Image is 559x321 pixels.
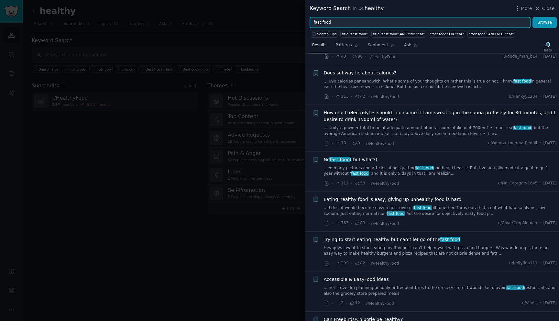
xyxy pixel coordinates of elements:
[324,236,460,243] a: Trying to start eating healthy but can’t let go of thefast food
[332,53,333,60] span: ·
[355,260,365,266] span: 82
[365,53,366,60] span: ·
[332,140,333,147] span: ·
[543,220,557,226] span: [DATE]
[540,260,541,266] span: ·
[324,205,557,216] a: ...d this, it would become easy to just give upfast foodall together. Turns out, that’s not what ...
[509,94,538,100] span: u/Hankyy1234
[429,30,466,38] a: "fast food" OR "eat"
[367,93,369,100] span: ·
[332,300,333,307] span: ·
[368,42,388,48] span: Sentiment
[498,181,538,186] span: u/No_Category1645
[369,55,397,59] span: r/HealthyFood
[540,94,541,100] span: ·
[540,54,541,60] span: ·
[371,261,399,266] span: r/HealthyFood
[329,157,350,162] span: fast food
[324,109,557,123] a: How much electrolytes should I consume if I am sweating in the sauna profusely for 30 minutes, an...
[513,79,531,83] span: fast food
[324,245,557,257] a: Hey guys I want to start eating healthy but I can’t help myself with pizza and burgers. Was wonde...
[324,276,389,283] a: Accessible & EasyFood ideas
[540,220,541,226] span: ·
[371,181,399,186] span: r/HealthyFood
[310,5,384,13] div: Keyword Search healthy
[335,260,348,266] span: 209
[367,180,369,187] span: ·
[540,181,541,186] span: ·
[324,165,557,177] a: ...ee many pictures and articles about quittingfast foodand hey, I hear it! But, I’ve actually ma...
[543,48,552,52] div: Track
[312,42,326,48] span: Results
[310,40,329,53] a: Results
[348,140,350,147] span: ·
[317,32,337,36] span: Search Tips
[332,220,333,227] span: ·
[352,54,363,60] span: 80
[349,300,360,306] span: 12
[351,220,352,227] span: ·
[513,126,532,130] span: fast food
[351,171,369,176] span: fast food
[362,140,364,147] span: ·
[355,94,365,100] span: 42
[310,30,338,38] button: Search Tips
[522,300,537,306] span: u/ViiViiz
[488,140,538,146] span: u/Oompa-Loompa-Reddit
[355,181,365,186] span: 53
[324,125,557,137] a: ...ctrolyte powder total to be at adequate amount of potassium intake of 4,700mg? • I don't eatfa...
[324,156,378,163] span: No ( but what?)
[335,94,348,100] span: 113
[371,94,399,99] span: r/HealthyFood
[371,221,399,226] span: r/HealthyFood
[332,93,333,100] span: ·
[543,94,557,100] span: [DATE]
[540,140,541,146] span: ·
[543,140,557,146] span: [DATE]
[469,32,514,36] div: "fast food" AND NOT "eat"
[373,32,425,36] div: title:"fast food" AND title:"eat"
[541,40,554,53] button: Track
[340,30,369,38] a: title:"fast food"
[371,30,426,38] a: title:"fast food" AND title:"eat"
[404,42,411,48] span: Ask
[509,260,538,266] span: u/bellyflop111
[335,42,352,48] span: Patterns
[335,300,343,306] span: 2
[413,205,432,210] span: fast food
[440,237,461,242] span: fast food
[324,156,378,163] a: Nofast food( but what?)
[415,166,433,170] span: fast food
[532,17,557,28] button: Browse
[348,53,350,60] span: ·
[387,211,405,216] span: fast food
[367,220,369,227] span: ·
[362,300,364,307] span: ·
[324,70,397,76] a: Does subway lie about calories?
[324,196,462,203] a: Eating healthy food is easy, giving up unhealthy food is hard
[540,300,541,306] span: ·
[543,181,557,186] span: [DATE]
[534,5,554,12] button: Close
[467,30,515,38] a: "fast food" AND NOT "eat"
[353,6,356,12] span: in
[335,54,346,60] span: 40
[521,5,532,12] span: More
[346,300,347,307] span: ·
[366,141,394,146] span: r/HealthyFood
[367,260,369,267] span: ·
[332,180,333,187] span: ·
[366,301,394,306] span: r/HealthyFood
[355,220,365,226] span: 89
[335,181,348,186] span: 111
[351,93,352,100] span: ·
[335,140,346,146] span: 10
[543,300,557,306] span: [DATE]
[351,260,352,267] span: ·
[310,17,530,28] input: Try a keyword related to your business
[543,54,557,60] span: [DATE]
